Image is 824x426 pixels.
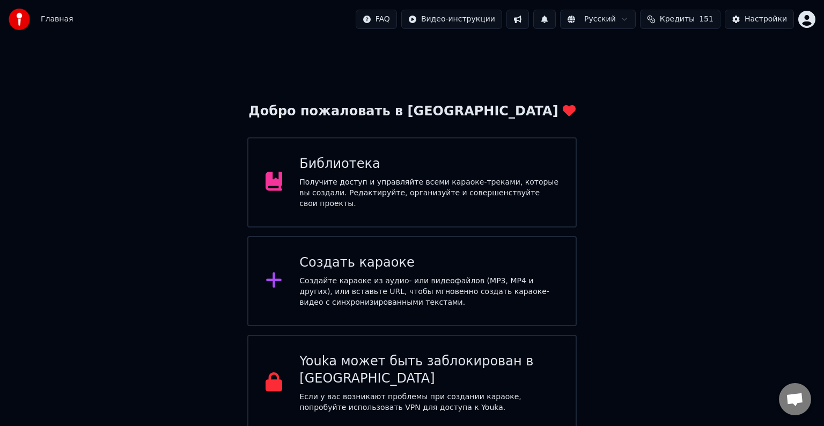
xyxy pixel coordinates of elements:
div: Получите доступ и управляйте всеми караоке-треками, которые вы создали. Редактируйте, организуйте... [299,177,558,209]
span: Кредиты [660,14,695,25]
div: Добро пожаловать в [GEOGRAPHIC_DATA] [248,103,575,120]
button: Кредиты151 [640,10,720,29]
img: youka [9,9,30,30]
div: Открытый чат [779,383,811,415]
button: FAQ [356,10,397,29]
div: Библиотека [299,156,558,173]
div: Настройки [745,14,787,25]
span: Главная [41,14,73,25]
span: 151 [699,14,713,25]
button: Видео-инструкции [401,10,502,29]
p: Если у вас возникают проблемы при создании караоке, попробуйте использовать VPN для доступа к Youka. [299,392,558,413]
div: Создать караоке [299,254,558,271]
div: Youka может быть заблокирован в [GEOGRAPHIC_DATA] [299,353,558,387]
div: Создайте караоке из аудио- или видеофайлов (MP3, MP4 и других), или вставьте URL, чтобы мгновенно... [299,276,558,308]
button: Настройки [725,10,794,29]
nav: breadcrumb [41,14,73,25]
